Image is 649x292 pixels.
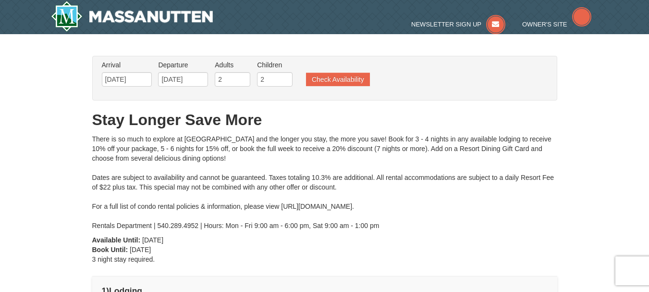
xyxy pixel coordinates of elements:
[522,21,591,28] a: Owner's Site
[411,21,505,28] a: Newsletter Sign Up
[51,1,213,32] a: Massanutten Resort
[92,110,557,129] h1: Stay Longer Save More
[257,60,293,70] label: Children
[92,236,141,244] strong: Available Until:
[92,255,155,263] span: 3 night stay required.
[142,236,163,244] span: [DATE]
[130,246,151,254] span: [DATE]
[158,60,208,70] label: Departure
[92,246,128,254] strong: Book Until:
[215,60,250,70] label: Adults
[522,21,567,28] span: Owner's Site
[92,134,557,230] div: There is so much to explore at [GEOGRAPHIC_DATA] and the longer you stay, the more you save! Book...
[306,73,370,86] button: Check Availability
[411,21,481,28] span: Newsletter Sign Up
[51,1,213,32] img: Massanutten Resort Logo
[102,60,152,70] label: Arrival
